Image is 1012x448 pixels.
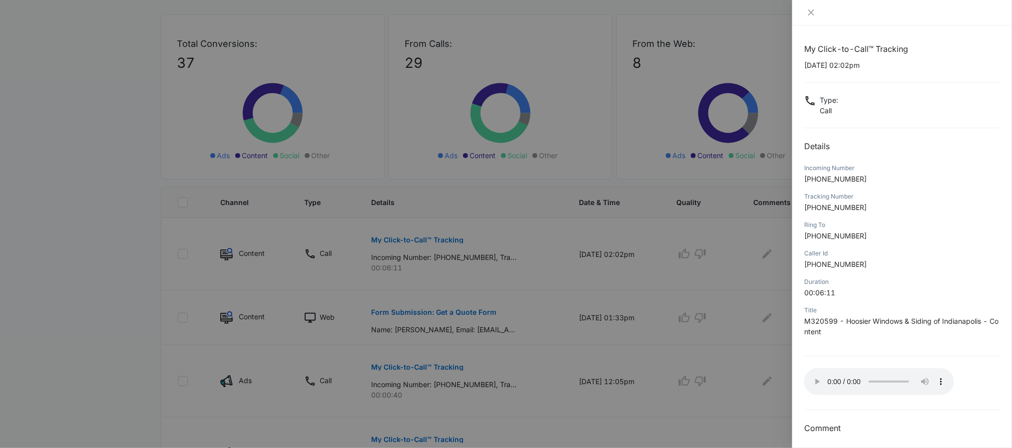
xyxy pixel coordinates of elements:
button: Close [804,8,818,17]
p: Call [820,105,838,116]
p: [DATE] 02:02pm [804,60,1000,70]
h1: My Click-to-Call™ Tracking [804,43,1000,55]
span: [PHONE_NUMBER] [804,260,867,268]
div: Ring To [804,221,1000,229]
span: close [807,8,815,16]
p: Type : [820,95,838,105]
div: Title [804,306,1000,315]
div: Duration [804,277,1000,286]
h2: Details [804,140,1000,152]
span: M320599 - Hoosier Windows & Siding of Indianapolis - Content [804,317,999,336]
div: Caller Id [804,249,1000,258]
span: 00:06:11 [804,288,835,297]
audio: Your browser does not support the audio tag. [804,368,954,395]
div: Tracking Number [804,192,1000,201]
span: [PHONE_NUMBER] [804,203,867,212]
span: [PHONE_NUMBER] [804,175,867,183]
h3: Comment [804,422,1000,434]
div: Incoming Number [804,164,1000,173]
span: [PHONE_NUMBER] [804,231,867,240]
